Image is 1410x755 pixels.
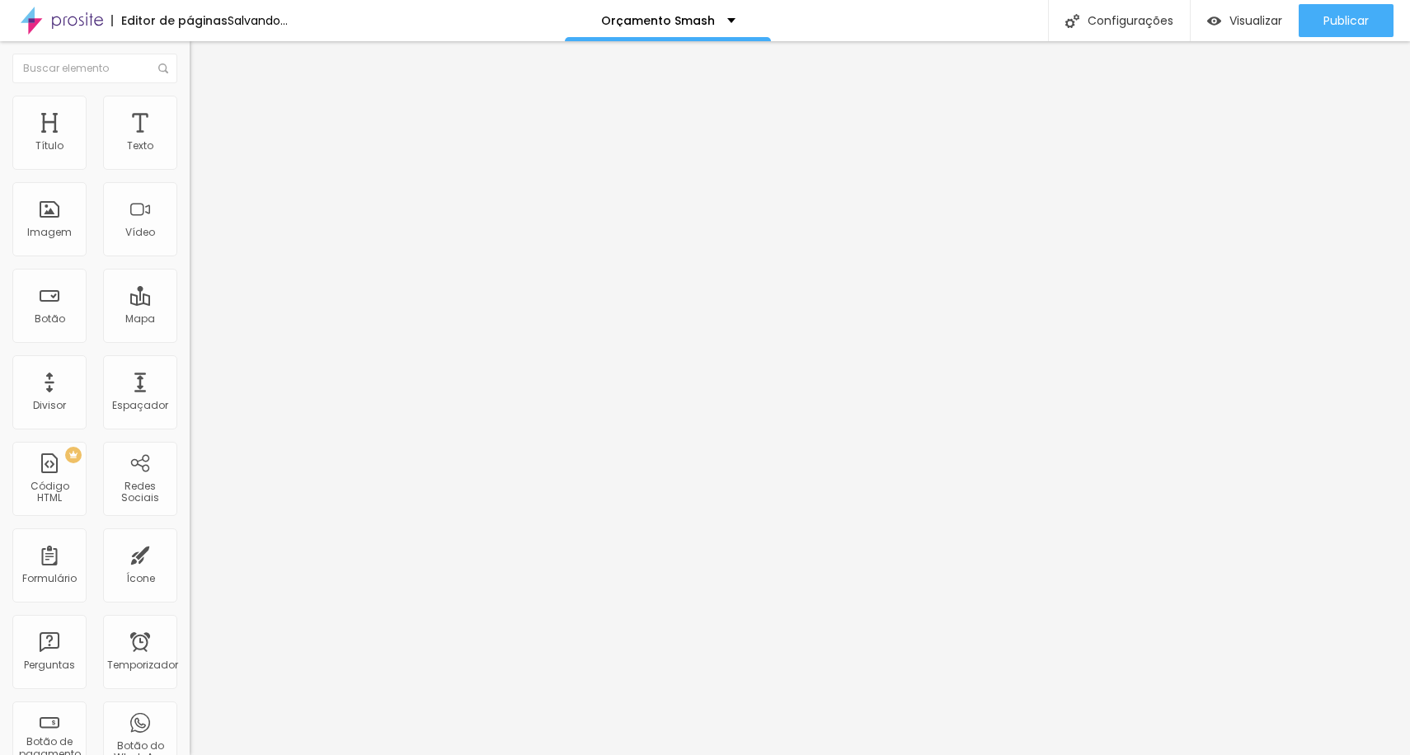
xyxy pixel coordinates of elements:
font: Configurações [1088,12,1173,29]
img: view-1.svg [1207,14,1221,28]
font: Ícone [126,571,155,585]
font: Vídeo [125,225,155,239]
button: Visualizar [1191,4,1299,37]
font: Texto [127,138,153,152]
font: Perguntas [24,658,75,672]
img: Ícone [1065,14,1079,28]
font: Temporizador [107,658,178,672]
font: Botão [35,312,65,326]
font: Editor de páginas [121,12,228,29]
font: Espaçador [112,398,168,412]
font: Mapa [125,312,155,326]
font: Código HTML [31,479,69,504]
img: Ícone [158,63,168,73]
div: Salvando... [228,15,288,26]
button: Publicar [1299,4,1394,37]
font: Redes Sociais [121,479,159,504]
font: Publicar [1323,12,1369,29]
input: Buscar elemento [12,54,177,83]
font: Imagem [27,225,72,239]
font: Orçamento Smash [601,12,715,29]
font: Divisor [33,398,66,412]
font: Título [35,138,63,152]
font: Formulário [22,571,77,585]
font: Visualizar [1229,12,1282,29]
